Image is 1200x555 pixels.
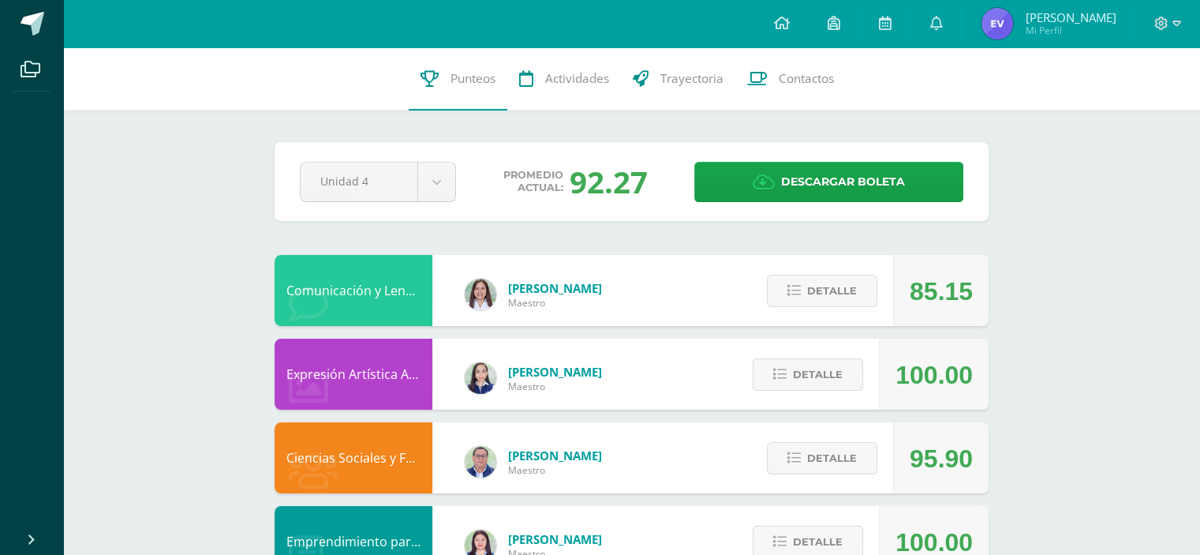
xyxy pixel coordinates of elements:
button: Detalle [767,275,877,307]
img: 1d783d36c0c1c5223af21090f2d2739b.png [981,8,1013,39]
span: [PERSON_NAME] [508,531,602,547]
span: Trayectoria [660,70,723,87]
img: acecb51a315cac2de2e3deefdb732c9f.png [465,279,496,310]
button: Detalle [767,442,877,474]
span: Mi Perfil [1025,24,1116,37]
div: 85.15 [910,256,973,327]
span: Contactos [779,70,834,87]
span: [PERSON_NAME] [1025,9,1116,25]
span: [PERSON_NAME] [508,280,602,296]
a: Actividades [507,47,621,111]
div: Expresión Artística ARTES PLÁSTICAS [275,339,432,410]
a: Descargar boleta [694,162,963,202]
img: c1c1b07ef08c5b34f56a5eb7b3c08b85.png [465,446,496,478]
div: 92.27 [570,161,648,202]
span: [PERSON_NAME] [508,364,602,380]
button: Detalle [753,358,863,391]
span: Actividades [545,70,609,87]
a: Contactos [735,47,846,111]
span: Maestro [508,296,602,309]
span: Maestro [508,463,602,477]
span: [PERSON_NAME] [508,448,602,463]
span: Detalle [807,276,857,306]
a: Punteos [409,47,507,111]
img: 360951c6672e02766e5b7d72674f168c.png [465,362,496,394]
span: Detalle [807,444,857,473]
span: Descargar boleta [781,163,905,201]
div: 95.90 [910,423,973,494]
div: 100.00 [895,339,973,411]
span: Unidad 4 [320,163,398,200]
span: Maestro [508,380,602,393]
div: Ciencias Sociales y Formación Ciudadana [275,422,432,493]
a: Unidad 4 [301,163,455,201]
span: Promedio actual: [503,169,563,194]
a: Trayectoria [621,47,735,111]
span: Detalle [793,360,843,389]
span: Punteos [450,70,495,87]
div: Comunicación y Lenguaje, Inglés [275,255,432,326]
